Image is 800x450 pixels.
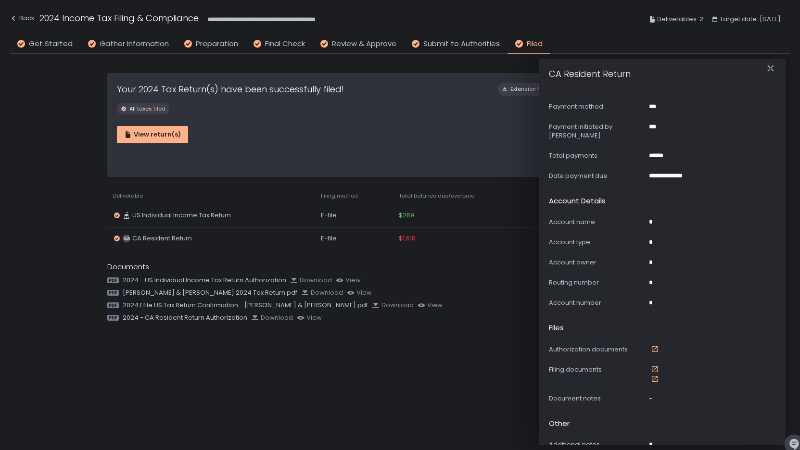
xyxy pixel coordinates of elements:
[332,38,396,50] span: Review & Approve
[123,301,368,310] span: 2024 Efile US Tax Return Confirmation - [PERSON_NAME] & [PERSON_NAME].pdf
[10,12,35,27] button: Back
[124,130,181,139] div: View return(s)
[549,151,645,160] div: Total payments
[321,211,387,220] div: E-file
[290,276,332,285] button: Download
[549,56,631,80] h1: CA Resident Return
[549,323,564,334] h2: Files
[347,288,372,297] button: view
[265,38,305,50] span: Final Check
[123,236,129,241] text: CA
[107,262,693,273] div: Documents
[321,192,358,200] span: Filing method
[549,102,645,111] div: Payment method
[132,211,231,220] span: US Individual Income Tax Return
[649,394,652,403] span: -
[549,345,645,354] div: Authorization documents
[123,276,286,285] span: 2024 - US Individual Income Tax Return Authorization
[549,218,645,226] div: Account name
[251,313,293,322] button: Download
[549,123,645,140] div: Payment initiated by [PERSON_NAME]
[301,288,343,297] button: Download
[321,234,387,243] div: E-file
[123,288,297,297] span: [PERSON_NAME] & [PERSON_NAME] 2024 Tax Return.pdf
[549,299,645,307] div: Account number
[372,301,414,310] button: Download
[297,313,322,322] button: view
[549,418,570,429] h2: Other
[657,13,703,25] span: Deliverables: 2
[510,86,549,93] span: Extension filed
[117,83,344,96] h1: Your 2024 Tax Return(s) have been successfully filed!
[113,192,143,200] span: Deliverable
[39,12,199,25] h1: 2024 Income Tax Filing & Compliance
[549,196,606,207] h2: Account details
[132,234,192,243] span: CA Resident Return
[129,105,165,112] span: All taxes filed
[720,13,781,25] span: Target date: [DATE]
[549,238,645,247] div: Account type
[10,12,35,24] div: Back
[549,440,645,449] div: Additional notes
[399,192,475,200] span: Total balance due/overpaid
[527,38,543,50] span: Filed
[549,172,645,180] div: Date payment due
[117,126,188,143] button: View return(s)
[123,313,247,322] span: 2024 - CA Resident Return Authorization
[549,394,645,403] div: Document notes
[549,365,645,374] div: Filing documents
[399,234,416,243] span: $1,610
[549,278,645,287] div: Routing number
[196,38,238,50] span: Preparation
[29,38,73,50] span: Get Started
[549,258,645,267] div: Account owner
[399,211,414,220] span: $269
[336,276,361,285] button: view
[423,38,500,50] span: Submit to Authorities
[100,38,169,50] span: Gather Information
[418,301,443,310] button: view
